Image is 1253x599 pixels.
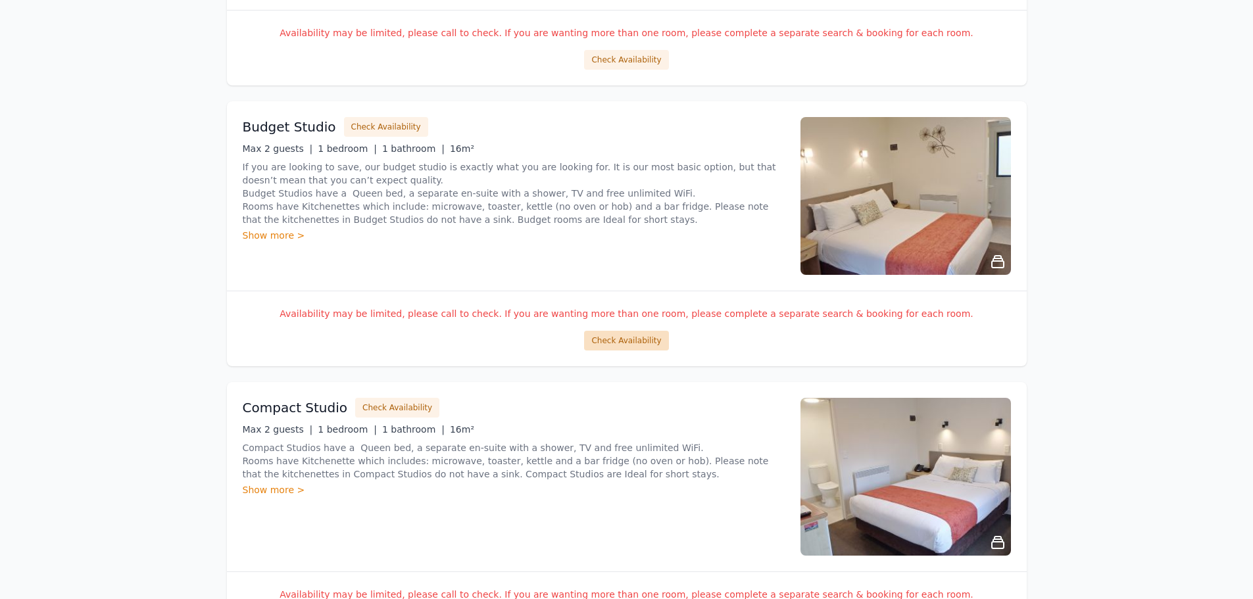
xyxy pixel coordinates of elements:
[355,398,439,418] button: Check Availability
[243,26,1011,39] p: Availability may be limited, please call to check. If you are wanting more than one room, please ...
[584,331,668,350] button: Check Availability
[243,441,785,481] p: Compact Studios have a Queen bed, a separate en-suite with a shower, TV and free unlimited WiFi. ...
[243,160,785,226] p: If you are looking to save, our budget studio is exactly what you are looking for. It is our most...
[243,398,348,417] h3: Compact Studio
[243,229,785,242] div: Show more >
[450,143,474,154] span: 16m²
[243,118,336,136] h3: Budget Studio
[382,143,445,154] span: 1 bathroom |
[318,143,377,154] span: 1 bedroom |
[344,117,428,137] button: Check Availability
[243,483,785,496] div: Show more >
[382,424,445,435] span: 1 bathroom |
[243,307,1011,320] p: Availability may be limited, please call to check. If you are wanting more than one room, please ...
[243,424,313,435] span: Max 2 guests |
[318,424,377,435] span: 1 bedroom |
[450,424,474,435] span: 16m²
[584,50,668,70] button: Check Availability
[243,143,313,154] span: Max 2 guests |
